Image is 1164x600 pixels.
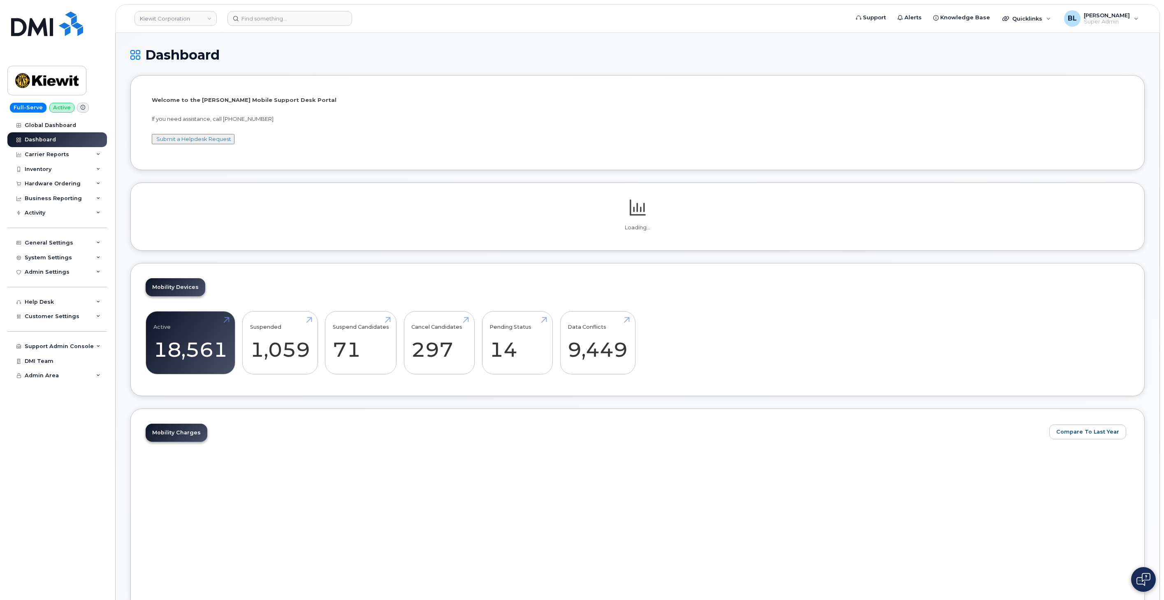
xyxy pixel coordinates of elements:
img: Open chat [1136,573,1150,586]
p: Welcome to the [PERSON_NAME] Mobile Support Desk Portal [152,96,1123,104]
button: Compare To Last Year [1049,425,1126,439]
p: If you need assistance, call [PHONE_NUMBER] [152,115,1123,123]
a: Data Conflicts 9,449 [568,316,628,370]
p: Loading... [146,224,1129,231]
a: Mobility Devices [146,278,205,296]
button: Submit a Helpdesk Request [152,134,234,144]
h1: Dashboard [130,48,1145,62]
a: Suspended 1,059 [250,316,310,370]
a: Cancel Candidates 297 [411,316,467,370]
a: Pending Status 14 [489,316,545,370]
a: Suspend Candidates 71 [333,316,389,370]
a: Active 18,561 [153,316,227,370]
a: Mobility Charges [146,424,207,442]
span: Compare To Last Year [1056,428,1119,436]
a: Submit a Helpdesk Request [156,136,231,142]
